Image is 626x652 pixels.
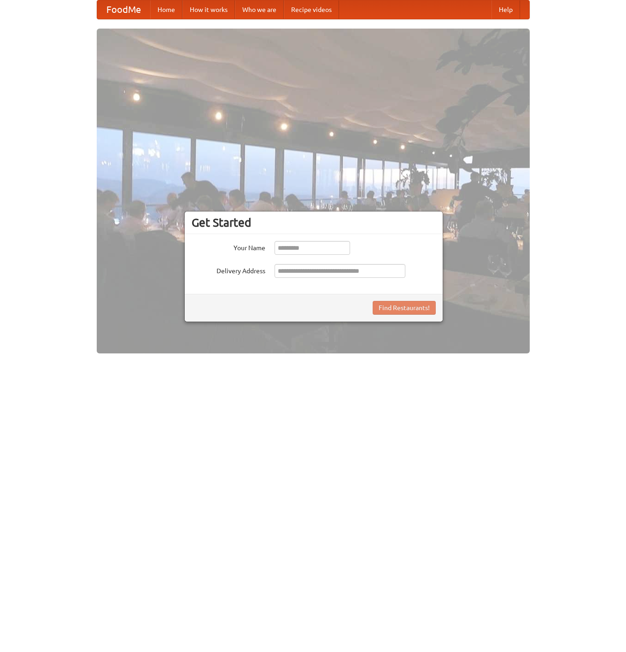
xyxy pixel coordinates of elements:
[284,0,339,19] a: Recipe videos
[373,301,436,315] button: Find Restaurants!
[150,0,182,19] a: Home
[235,0,284,19] a: Who we are
[192,241,265,253] label: Your Name
[491,0,520,19] a: Help
[182,0,235,19] a: How it works
[192,216,436,229] h3: Get Started
[97,0,150,19] a: FoodMe
[192,264,265,276] label: Delivery Address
